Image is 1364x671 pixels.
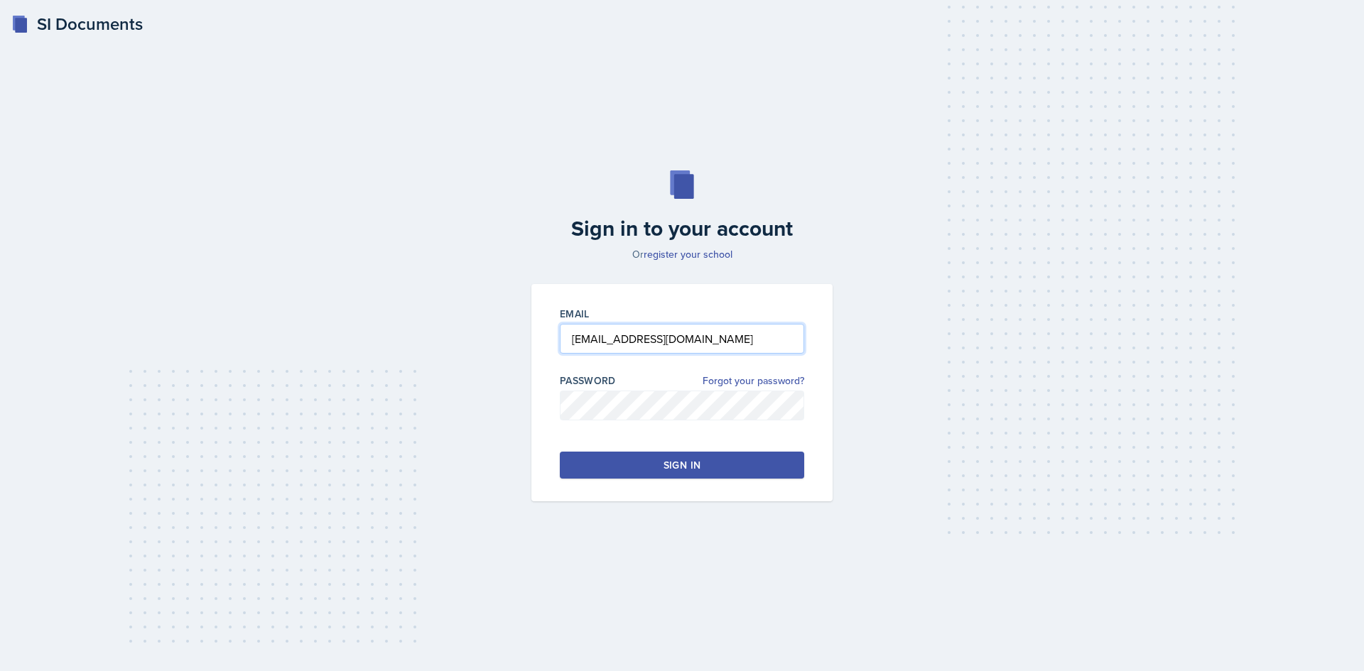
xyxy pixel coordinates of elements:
a: Forgot your password? [703,373,804,388]
div: Sign in [664,458,700,472]
button: Sign in [560,452,804,479]
a: SI Documents [11,11,143,37]
input: Email [560,324,804,354]
p: Or [523,247,841,261]
h2: Sign in to your account [523,216,841,241]
a: register your school [644,247,732,261]
label: Email [560,307,590,321]
label: Password [560,373,616,388]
